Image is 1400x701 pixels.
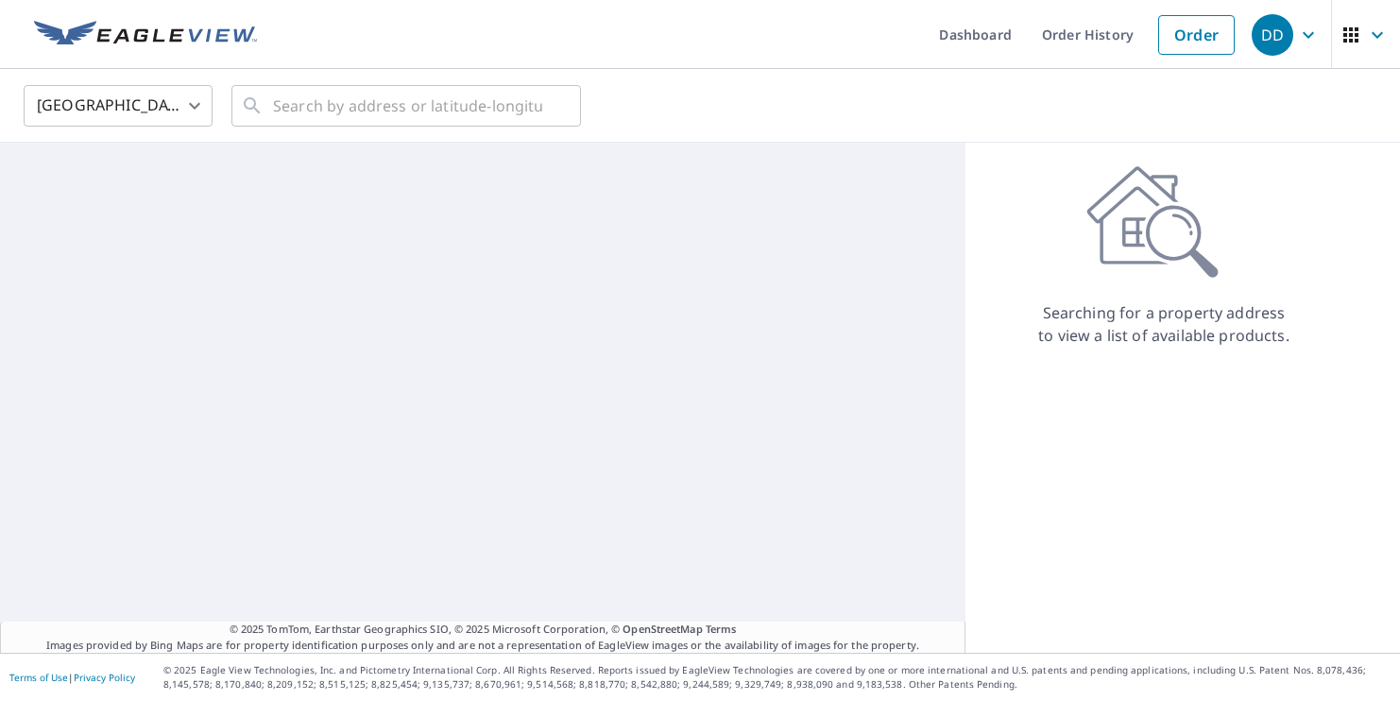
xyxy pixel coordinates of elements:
[706,622,737,636] a: Terms
[24,79,213,132] div: [GEOGRAPHIC_DATA]
[230,622,737,638] span: © 2025 TomTom, Earthstar Geographics SIO, © 2025 Microsoft Corporation, ©
[1252,14,1293,56] div: DD
[9,672,135,683] p: |
[623,622,702,636] a: OpenStreetMap
[273,79,542,132] input: Search by address or latitude-longitude
[1037,301,1290,347] p: Searching for a property address to view a list of available products.
[9,671,68,684] a: Terms of Use
[163,663,1391,692] p: © 2025 Eagle View Technologies, Inc. and Pictometry International Corp. All Rights Reserved. Repo...
[34,21,257,49] img: EV Logo
[1158,15,1235,55] a: Order
[74,671,135,684] a: Privacy Policy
